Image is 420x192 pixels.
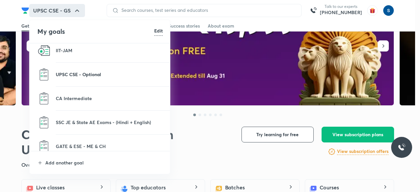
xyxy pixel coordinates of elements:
img: CA Intermediate [37,92,51,105]
img: IIT-JAM [37,44,51,57]
h4: My goals [37,27,154,36]
p: CA Intermediate [56,95,163,102]
h6: Edit [154,27,163,34]
p: IIT-JAM [56,47,163,54]
img: SSC JE & State AE Exams - (Hindi + English) [37,116,51,129]
img: UPSC CSE - Optional [37,68,51,81]
p: GATE & ESE - ME & CH [56,143,163,150]
img: GATE & ESE - ME & CH [37,140,51,153]
p: SSC JE & State AE Exams - (Hindi + English) [56,119,163,126]
p: Add another goal [45,159,163,166]
p: UPSC CSE - Optional [56,71,163,78]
